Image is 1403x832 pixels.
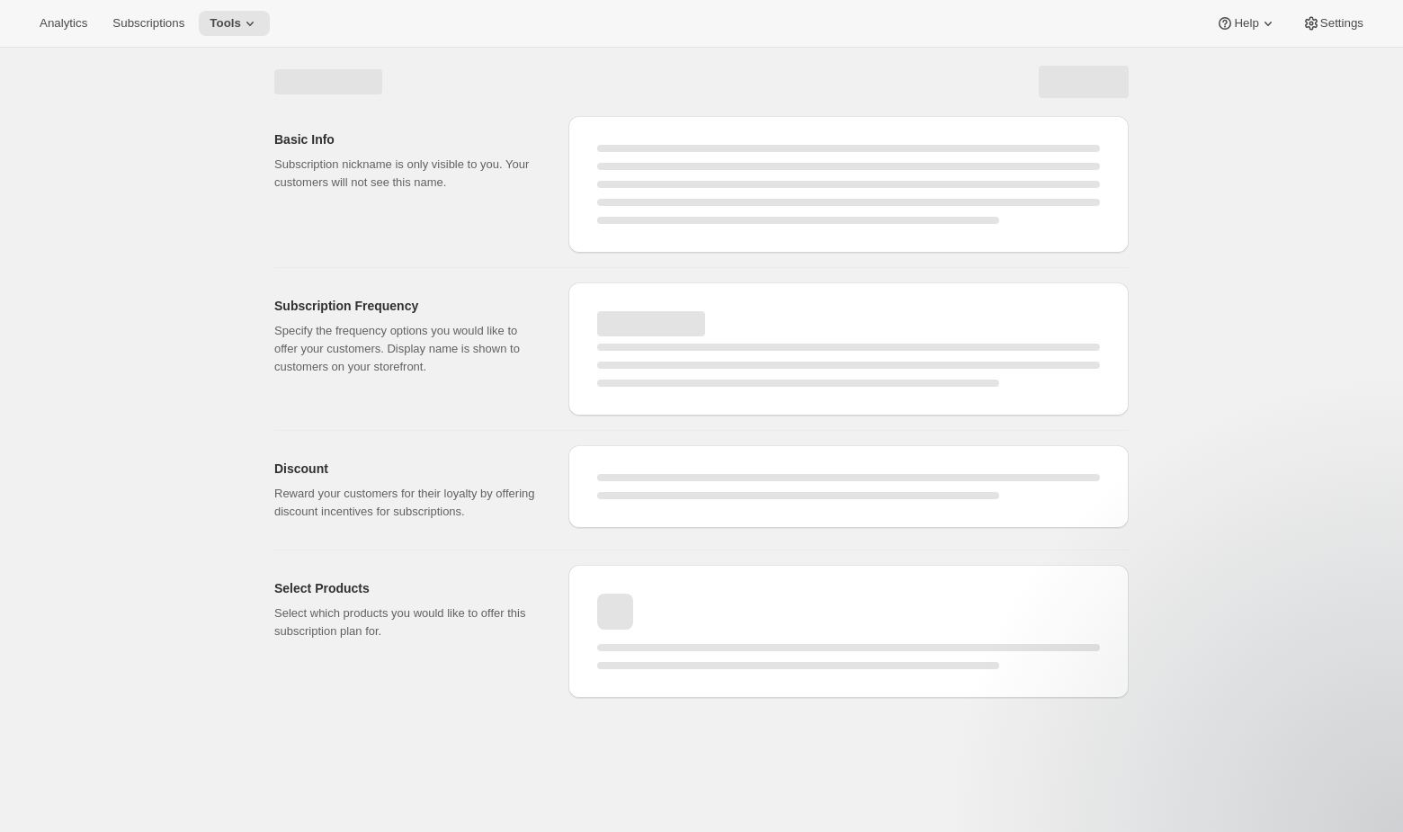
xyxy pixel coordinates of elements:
[112,16,184,31] span: Subscriptions
[253,48,1150,705] div: Page loading
[274,604,540,640] p: Select which products you would like to offer this subscription plan for.
[274,156,540,192] p: Subscription nickname is only visible to you. Your customers will not see this name.
[1205,11,1287,36] button: Help
[210,16,241,31] span: Tools
[274,485,540,521] p: Reward your customers for their loyalty by offering discount incentives for subscriptions.
[274,460,540,478] h2: Discount
[29,11,98,36] button: Analytics
[274,130,540,148] h2: Basic Info
[274,322,540,376] p: Specify the frequency options you would like to offer your customers. Display name is shown to cu...
[1234,16,1258,31] span: Help
[274,579,540,597] h2: Select Products
[1320,16,1363,31] span: Settings
[274,297,540,315] h2: Subscription Frequency
[1291,11,1374,36] button: Settings
[102,11,195,36] button: Subscriptions
[40,16,87,31] span: Analytics
[199,11,270,36] button: Tools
